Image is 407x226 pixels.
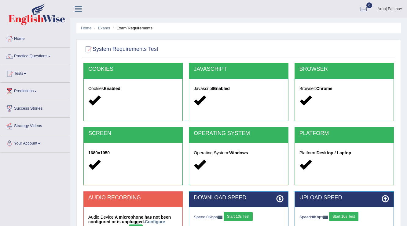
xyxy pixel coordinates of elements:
[88,66,178,72] h2: COOKIES
[194,195,283,201] h2: DOWNLOAD SPEED
[299,86,389,91] h5: Browser:
[111,25,152,31] li: Exam Requirements
[0,48,70,63] a: Practice Questions
[317,150,351,155] strong: Desktop / Laptop
[0,100,70,115] a: Success Stories
[312,215,314,219] strong: 0
[229,150,248,155] strong: Windows
[88,150,110,155] strong: 1680x1050
[0,30,70,46] a: Home
[299,66,389,72] h2: BROWSER
[88,86,178,91] h5: Cookies
[0,83,70,98] a: Predictions
[104,86,120,91] strong: Enabled
[0,65,70,81] a: Tests
[194,130,283,137] h2: OPERATING SYSTEM
[207,215,209,219] strong: 0
[83,45,158,54] h2: System Requirements Test
[194,212,283,223] div: Speed: Kbps
[329,212,358,221] button: Start 10s Test
[299,195,389,201] h2: UPLOAD SPEED
[81,26,92,30] a: Home
[88,195,178,201] h2: AUDIO RECORDING
[194,86,283,91] h5: Javascript
[299,151,389,155] h5: Platform:
[0,135,70,150] a: Your Account
[224,212,253,221] button: Start 10s Test
[299,130,389,137] h2: PLATFORM
[323,216,328,219] img: ajax-loader-fb-connection.gif
[316,86,332,91] strong: Chrome
[299,212,389,223] div: Speed: Kbps
[98,26,110,30] a: Exams
[366,2,372,8] span: 0
[218,216,222,219] img: ajax-loader-fb-connection.gif
[0,118,70,133] a: Strategy Videos
[194,66,283,72] h2: JAVASCRIPT
[88,130,178,137] h2: SCREEN
[194,151,283,155] h5: Operating System:
[213,86,229,91] strong: Enabled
